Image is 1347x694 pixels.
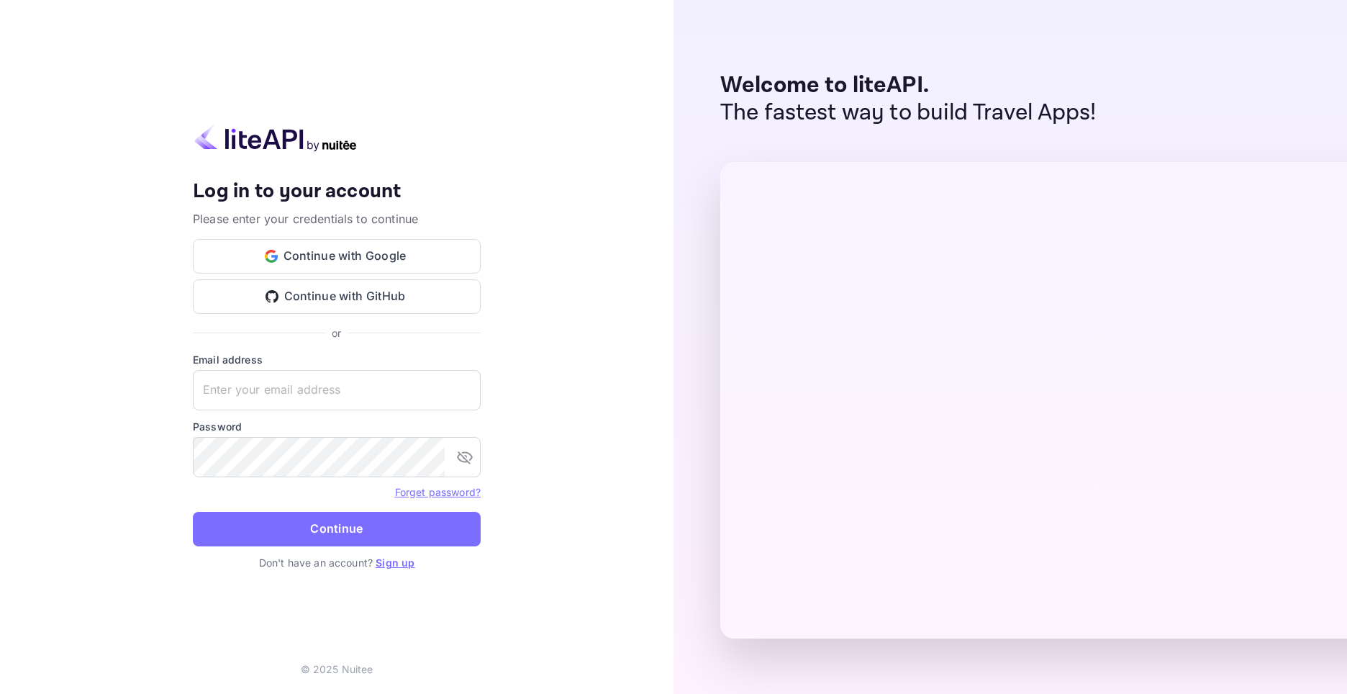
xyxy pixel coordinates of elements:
p: The fastest way to build Travel Apps! [720,99,1097,127]
button: Continue with GitHub [193,279,481,314]
a: Sign up [376,556,414,569]
label: Email address [193,352,481,367]
a: Forget password? [395,486,481,498]
p: Welcome to liteAPI. [720,72,1097,99]
p: © 2025 Nuitee [301,662,373,677]
button: Continue with Google [193,239,481,274]
input: Enter your email address [193,370,481,410]
p: Please enter your credentials to continue [193,210,481,227]
img: liteapi [193,124,358,152]
button: Continue [193,512,481,546]
a: Forget password? [395,485,481,499]
button: toggle password visibility [450,443,479,472]
p: or [332,325,341,341]
p: Don't have an account? [193,555,481,570]
label: Password [193,419,481,434]
h4: Log in to your account [193,179,481,204]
